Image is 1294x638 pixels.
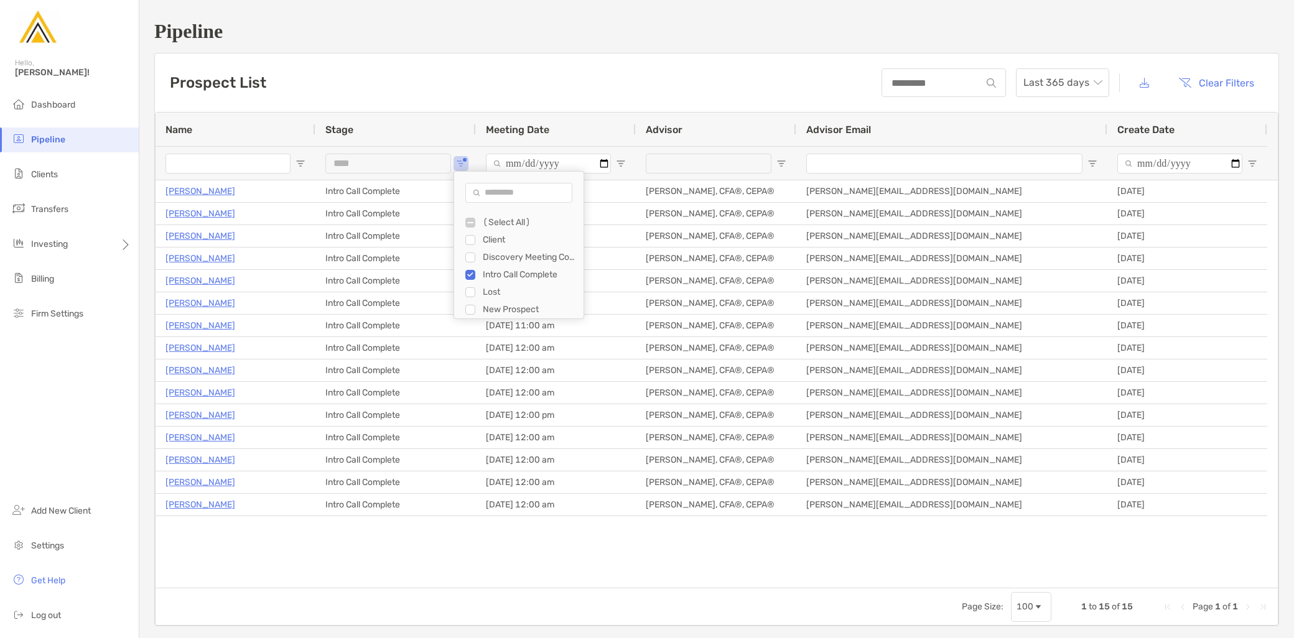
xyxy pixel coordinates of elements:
p: [PERSON_NAME] [165,474,235,490]
a: [PERSON_NAME] [165,273,235,289]
p: [PERSON_NAME] [165,183,235,199]
div: [DATE] 12:00 am [476,382,636,404]
img: input icon [987,78,996,88]
div: Next Page [1243,602,1253,612]
div: Intro Call Complete [315,382,476,404]
div: [DATE] [1107,225,1267,247]
div: [DATE] [1107,180,1267,202]
span: Clients [31,169,58,180]
div: Intro Call Complete [483,269,576,280]
div: Intro Call Complete [315,225,476,247]
div: [DATE] 12:00 am [476,359,636,381]
a: [PERSON_NAME] [165,340,235,356]
div: [PERSON_NAME][EMAIL_ADDRESS][DOMAIN_NAME] [796,203,1107,224]
button: Open Filter Menu [1087,159,1097,169]
span: Create Date [1117,124,1175,136]
div: [DATE] [1107,337,1267,359]
a: [PERSON_NAME] [165,363,235,378]
img: investing icon [11,236,26,251]
span: Investing [31,239,68,249]
div: [PERSON_NAME], CFA®, CEPA® [636,494,796,515]
div: [DATE] [1107,404,1267,426]
div: [DATE] [1107,494,1267,515]
img: add_new_client icon [11,502,26,517]
input: Advisor Email Filter Input [806,154,1082,173]
button: Open Filter Menu [456,159,466,169]
img: billing icon [11,270,26,285]
div: [PERSON_NAME][EMAIL_ADDRESS][DOMAIN_NAME] [796,427,1107,448]
a: [PERSON_NAME] [165,430,235,445]
div: [DATE] [1107,247,1267,269]
div: [PERSON_NAME], CFA®, CEPA® [636,203,796,224]
span: of [1112,601,1120,612]
p: [PERSON_NAME] [165,407,235,423]
p: [PERSON_NAME] [165,497,235,512]
span: Stage [325,124,353,136]
img: dashboard icon [11,96,26,111]
div: [PERSON_NAME][EMAIL_ADDRESS][DOMAIN_NAME] [796,404,1107,426]
div: [PERSON_NAME][EMAIL_ADDRESS][DOMAIN_NAME] [796,382,1107,404]
span: Name [165,124,192,136]
span: Billing [31,274,54,284]
button: Open Filter Menu [616,159,626,169]
img: firm-settings icon [11,305,26,320]
div: [DATE] 12:00 am [476,449,636,471]
img: Zoe Logo [15,5,60,50]
img: get-help icon [11,572,26,587]
button: Open Filter Menu [296,159,305,169]
div: [DATE] [1107,449,1267,471]
div: [DATE] [1107,359,1267,381]
span: Meeting Date [486,124,549,136]
a: [PERSON_NAME] [165,295,235,311]
div: Intro Call Complete [315,247,476,269]
span: to [1089,601,1097,612]
a: [PERSON_NAME] [165,452,235,468]
div: [PERSON_NAME], CFA®, CEPA® [636,270,796,292]
div: [DATE] [1107,270,1267,292]
span: Advisor [646,124,682,136]
span: of [1222,601,1231,612]
div: [PERSON_NAME][EMAIL_ADDRESS][DOMAIN_NAME] [796,247,1107,269]
div: Intro Call Complete [315,180,476,202]
span: [PERSON_NAME]! [15,67,131,78]
div: Intro Call Complete [315,404,476,426]
div: [PERSON_NAME], CFA®, CEPA® [636,337,796,359]
a: [PERSON_NAME] [165,251,235,266]
div: [PERSON_NAME], CFA®, CEPA® [636,225,796,247]
div: [PERSON_NAME], CFA®, CEPA® [636,449,796,471]
div: [DATE] 12:00 pm [476,404,636,426]
h1: Pipeline [154,20,1279,43]
span: Log out [31,610,61,621]
div: Last Page [1258,602,1268,612]
div: Column Filter [454,171,584,319]
p: [PERSON_NAME] [165,206,235,221]
div: [DATE] [1107,315,1267,336]
div: [PERSON_NAME][EMAIL_ADDRESS][DOMAIN_NAME] [796,471,1107,493]
div: [PERSON_NAME], CFA®, CEPA® [636,359,796,381]
div: [DATE] 12:00 am [476,337,636,359]
div: [PERSON_NAME], CFA®, CEPA® [636,404,796,426]
div: Intro Call Complete [315,471,476,493]
div: [PERSON_NAME], CFA®, CEPA® [636,292,796,314]
div: Intro Call Complete [315,359,476,381]
div: [PERSON_NAME][EMAIL_ADDRESS][DOMAIN_NAME] [796,494,1107,515]
div: Previous Page [1178,602,1188,612]
span: 15 [1122,601,1133,612]
span: Firm Settings [31,308,83,319]
div: Lost [483,287,576,297]
p: [PERSON_NAME] [165,228,235,244]
div: Intro Call Complete [315,449,476,471]
div: (Select All) [483,217,576,228]
div: [PERSON_NAME], CFA®, CEPA® [636,382,796,404]
div: [PERSON_NAME][EMAIL_ADDRESS][DOMAIN_NAME] [796,292,1107,314]
a: [PERSON_NAME] [165,385,235,400]
input: Meeting Date Filter Input [486,154,611,173]
span: Transfers [31,204,68,215]
div: Client [483,234,576,245]
input: Name Filter Input [165,154,291,173]
h3: Prospect List [170,74,266,91]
